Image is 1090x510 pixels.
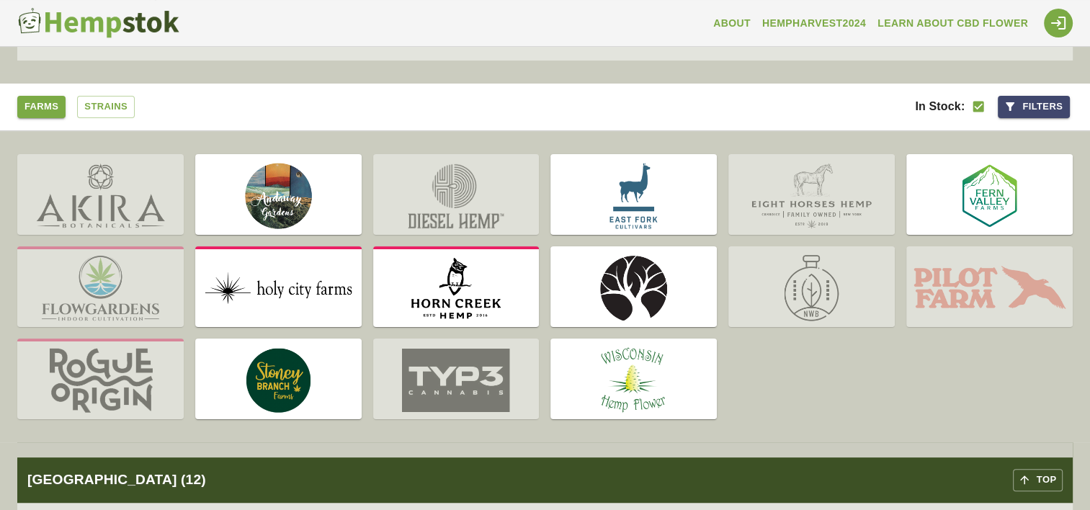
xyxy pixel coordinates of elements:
img: East Fork Cultivars [550,157,717,235]
a: Learn About CBD Flower [872,10,1034,37]
img: Typ3 Cannabis [373,341,540,419]
img: Andaway Gardens [195,157,362,235]
img: Never Winter Botanicals [728,249,895,327]
img: FlowGardens [17,249,184,327]
div: Login [1044,9,1073,37]
img: Wisconsin Hemp Flower [550,341,717,419]
a: Strains [77,96,135,118]
a: About [707,10,756,37]
a: Hempstok Logo [17,7,185,39]
img: Stoney Branch Farms [195,341,362,419]
img: Lost Oak Farms [550,249,717,327]
img: Pilot Farm [906,249,1073,327]
img: Horn Creek Hemp [373,249,540,327]
a: Farms [17,96,66,118]
span: In Stock: [915,99,965,112]
img: Fern Valley Farms [906,157,1073,235]
img: Eight Horses Hemp [728,157,895,235]
h2: [GEOGRAPHIC_DATA] (12) [27,470,1013,491]
a: HempHarvest2024 [756,10,872,37]
img: Rouge Origin [17,341,184,419]
img: Diesel Hemp [373,157,540,235]
button: Filters [998,96,1070,118]
img: Hempstok Logo [17,7,179,39]
button: top [1013,469,1063,491]
img: Akira Botanicals [17,157,184,235]
img: Holy City Farms [195,249,362,327]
